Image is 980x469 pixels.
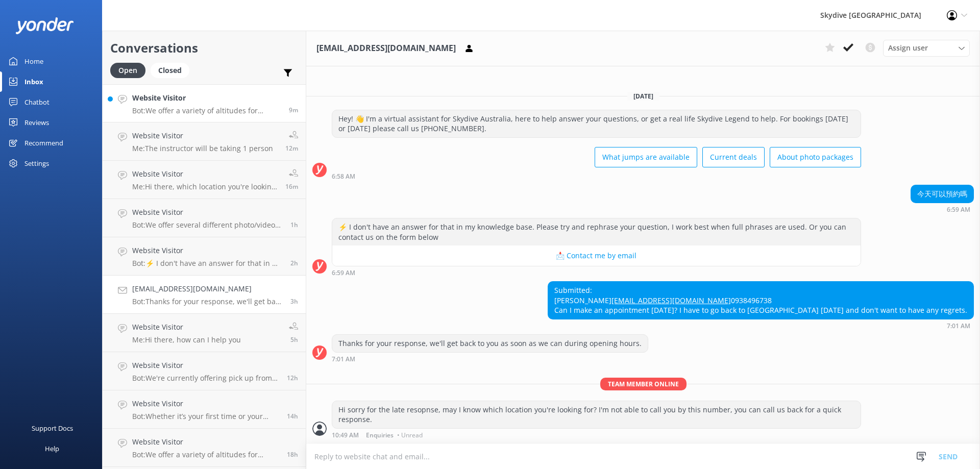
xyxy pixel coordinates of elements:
[32,418,73,438] div: Support Docs
[132,322,241,333] h4: Website Visitor
[947,323,970,329] strong: 7:01 AM
[332,218,861,245] div: ⚡ I don't have an answer for that in my knowledge base. Please try and rephrase your question, I ...
[397,432,423,438] span: • Unread
[316,42,456,55] h3: [EMAIL_ADDRESS][DOMAIN_NAME]
[332,335,648,352] div: Thanks for your response, we'll get back to you as soon as we can during opening hours.
[911,206,974,213] div: Oct 10 2025 06:59am (UTC +10:00) Australia/Brisbane
[332,110,861,137] div: Hey! 👋 I'm a virtual assistant for Skydive Australia, here to help answer your questions, or get ...
[132,92,281,104] h4: Website Visitor
[103,429,306,467] a: Website VisitorBot:We offer a variety of altitudes for skydiving, with all dropzones providing ju...
[103,314,306,352] a: Website VisitorMe:Hi there, how can I help you5h
[110,64,151,76] a: Open
[290,335,298,344] span: Oct 10 2025 05:15am (UTC +10:00) Australia/Brisbane
[366,432,394,438] span: Enquiries
[132,335,241,344] p: Me: Hi there, how can I help you
[103,390,306,429] a: Website VisitorBot:Whether it’s your first time or your thirtieth time. The rush, the exhilaratio...
[132,259,283,268] p: Bot: ⚡ I don't have an answer for that in my knowledge base. Please try and rephrase your questio...
[151,63,189,78] div: Closed
[702,147,765,167] button: Current deals
[24,51,43,71] div: Home
[332,270,355,276] strong: 6:59 AM
[132,144,273,153] p: Me: The instructor will be taking 1 person
[15,17,74,34] img: yonder-white-logo.png
[285,144,298,153] span: Oct 10 2025 10:36am (UTC +10:00) Australia/Brisbane
[947,207,970,213] strong: 6:59 AM
[103,276,306,314] a: [EMAIL_ADDRESS][DOMAIN_NAME]Bot:Thanks for your response, we'll get back to you as soon as we can...
[103,352,306,390] a: Website VisitorBot:We're currently offering pick up from the majority of our locations. Please ch...
[332,172,861,180] div: Oct 10 2025 06:58am (UTC +10:00) Australia/Brisbane
[888,42,928,54] span: Assign user
[151,64,194,76] a: Closed
[548,282,973,319] div: Submitted: [PERSON_NAME] 0938496738 Can I make an appointment [DATE]? I have to go back to [GEOGR...
[285,182,298,191] span: Oct 10 2025 10:32am (UTC +10:00) Australia/Brisbane
[600,378,687,390] span: Team member online
[332,174,355,180] strong: 6:58 AM
[132,220,283,230] p: Bot: We offer several different photo/video packages! The Dedicated/Ultimate packages will give y...
[332,269,861,276] div: Oct 10 2025 06:59am (UTC +10:00) Australia/Brisbane
[103,122,306,161] a: Website VisitorMe:The instructor will be taking 1 person12m
[332,401,861,428] div: Hi sorry for the late resopnse, may I know which location you're looking for? I'm not able to cal...
[132,283,283,294] h4: [EMAIL_ADDRESS][DOMAIN_NAME]
[548,322,974,329] div: Oct 10 2025 07:01am (UTC +10:00) Australia/Brisbane
[103,237,306,276] a: Website VisitorBot:⚡ I don't have an answer for that in my knowledge base. Please try and rephras...
[132,207,283,218] h4: Website Visitor
[290,297,298,306] span: Oct 10 2025 07:01am (UTC +10:00) Australia/Brisbane
[132,412,279,421] p: Bot: Whether it’s your first time or your thirtieth time. The rush, the exhilaration, the unfatho...
[24,92,50,112] div: Chatbot
[287,450,298,459] span: Oct 09 2025 04:20pm (UTC +10:00) Australia/Brisbane
[627,92,659,101] span: [DATE]
[287,374,298,382] span: Oct 09 2025 09:52pm (UTC +10:00) Australia/Brisbane
[132,436,279,448] h4: Website Visitor
[110,38,298,58] h2: Conversations
[132,297,283,306] p: Bot: Thanks for your response, we'll get back to you as soon as we can during opening hours.
[611,295,731,305] a: [EMAIL_ADDRESS][DOMAIN_NAME]
[132,450,279,459] p: Bot: We offer a variety of altitudes for skydiving, with all dropzones providing jumps up to 15,0...
[332,356,355,362] strong: 7:01 AM
[332,432,359,438] strong: 10:49 AM
[132,360,279,371] h4: Website Visitor
[45,438,59,459] div: Help
[290,220,298,229] span: Oct 10 2025 09:39am (UTC +10:00) Australia/Brisbane
[132,245,283,256] h4: Website Visitor
[289,106,298,114] span: Oct 10 2025 10:38am (UTC +10:00) Australia/Brisbane
[132,374,279,383] p: Bot: We're currently offering pick up from the majority of our locations. Please check online for...
[24,153,49,174] div: Settings
[911,185,973,203] div: 今天可以預約嗎
[132,130,273,141] h4: Website Visitor
[595,147,697,167] button: What jumps are available
[290,259,298,267] span: Oct 10 2025 08:03am (UTC +10:00) Australia/Brisbane
[332,245,861,266] button: 📩 Contact me by email
[132,182,278,191] p: Me: Hi there, which location you're looking for? you can check the price on our website. the basi...
[883,40,970,56] div: Assign User
[132,398,279,409] h4: Website Visitor
[770,147,861,167] button: About photo packages
[287,412,298,421] span: Oct 09 2025 08:23pm (UTC +10:00) Australia/Brisbane
[24,112,49,133] div: Reviews
[132,106,281,115] p: Bot: We offer a variety of altitudes for skydiving, with all dropzones providing jumps up to 15,0...
[332,431,861,438] div: Oct 10 2025 10:49am (UTC +10:00) Australia/Brisbane
[332,355,648,362] div: Oct 10 2025 07:01am (UTC +10:00) Australia/Brisbane
[103,161,306,199] a: Website VisitorMe:Hi there, which location you're looking for? you can check the price on our web...
[103,199,306,237] a: Website VisitorBot:We offer several different photo/video packages! The Dedicated/Ultimate packag...
[24,133,63,153] div: Recommend
[110,63,145,78] div: Open
[103,84,306,122] a: Website VisitorBot:We offer a variety of altitudes for skydiving, with all dropzones providing ju...
[24,71,43,92] div: Inbox
[132,168,278,180] h4: Website Visitor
